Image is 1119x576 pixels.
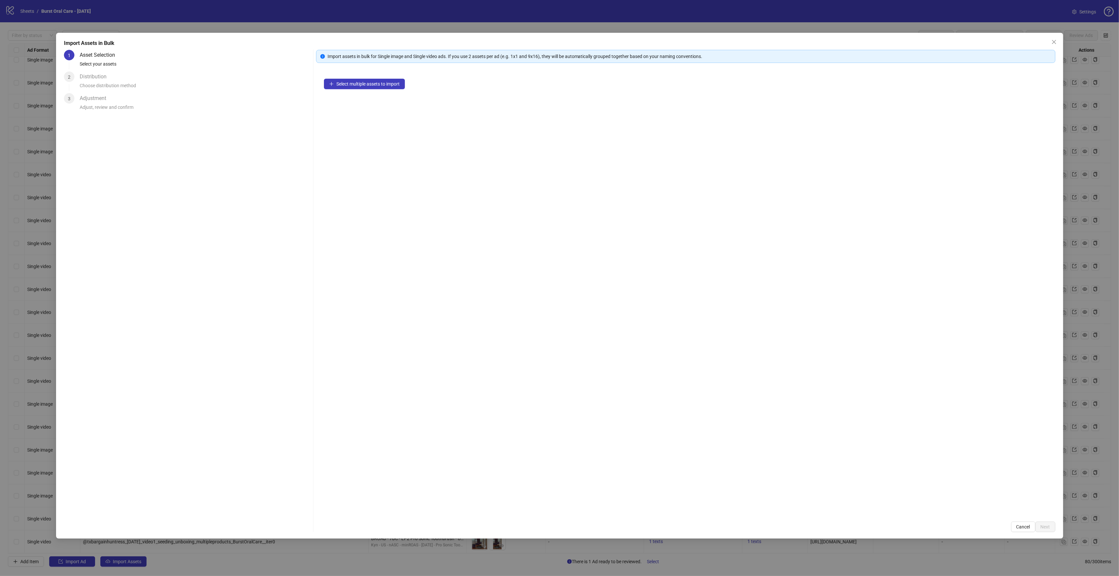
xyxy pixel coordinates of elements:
[80,60,310,71] div: Select your assets
[80,93,111,104] div: Adjustment
[80,82,310,93] div: Choose distribution method
[320,54,325,59] span: info-circle
[1035,522,1055,532] button: Next
[329,82,333,86] span: plus
[1051,39,1056,45] span: close
[324,79,405,89] button: Select multiple assets to import
[64,39,1055,47] div: Import Assets in Bulk
[80,71,112,82] div: Distribution
[80,50,120,60] div: Asset Selection
[1016,524,1030,529] span: Cancel
[336,81,399,87] span: Select multiple assets to import
[80,104,310,115] div: Adjust, review and confirm
[1049,37,1059,47] button: Close
[1011,522,1035,532] button: Cancel
[327,53,1051,60] div: Import assets in bulk for Single image and Single video ads. If you use 2 assets per ad (e.g. 1x1...
[68,53,70,58] span: 1
[68,74,70,80] span: 2
[68,96,70,101] span: 3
